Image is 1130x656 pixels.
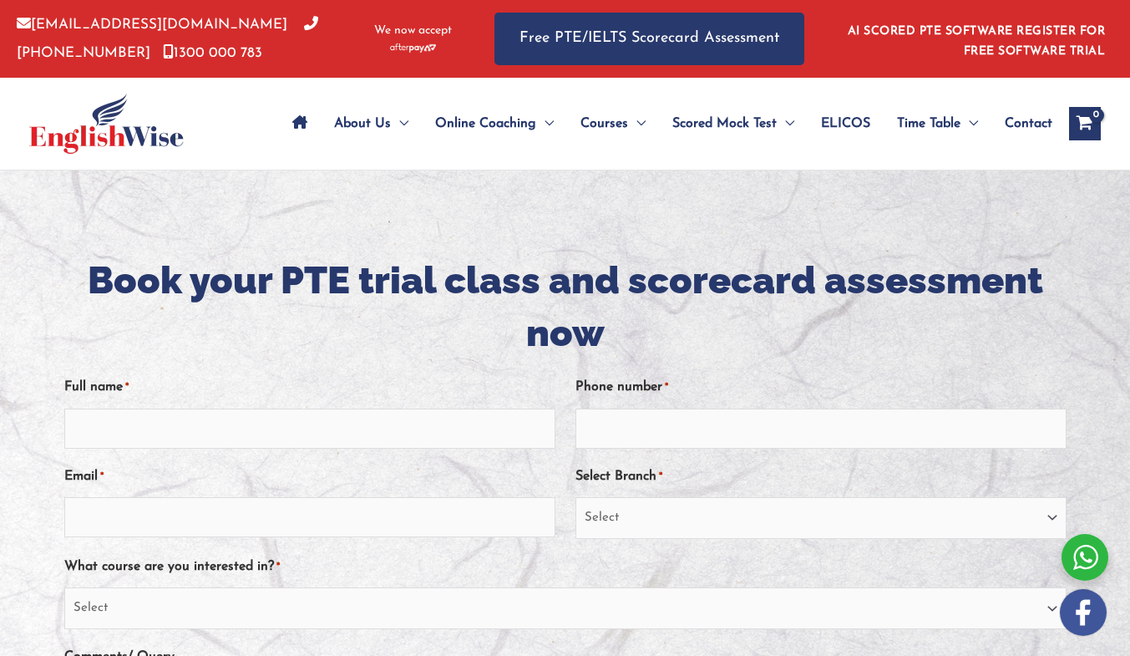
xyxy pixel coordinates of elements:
[334,94,391,153] span: About Us
[991,94,1052,153] a: Contact
[672,94,777,153] span: Scored Mock Test
[17,18,287,32] a: [EMAIL_ADDRESS][DOMAIN_NAME]
[575,374,668,401] label: Phone number
[848,25,1106,58] a: AI SCORED PTE SOFTWARE REGISTER FOR FREE SOFTWARE TRIAL
[64,463,104,491] label: Email
[960,94,978,153] span: Menu Toggle
[494,13,804,65] a: Free PTE/IELTS Scorecard Assessment
[567,94,659,153] a: CoursesMenu Toggle
[659,94,808,153] a: Scored Mock TestMenu Toggle
[808,94,884,153] a: ELICOS
[628,94,646,153] span: Menu Toggle
[884,94,991,153] a: Time TableMenu Toggle
[422,94,567,153] a: Online CoachingMenu Toggle
[374,23,452,39] span: We now accept
[435,94,536,153] span: Online Coaching
[821,94,870,153] span: ELICOS
[536,94,554,153] span: Menu Toggle
[279,94,1052,153] nav: Site Navigation: Main Menu
[1060,589,1107,636] img: white-facebook.png
[29,94,184,154] img: cropped-ew-logo
[390,43,436,53] img: Afterpay-Logo
[321,94,422,153] a: About UsMenu Toggle
[17,18,318,59] a: [PHONE_NUMBER]
[575,463,662,491] label: Select Branch
[1005,94,1052,153] span: Contact
[163,46,262,60] a: 1300 000 783
[391,94,408,153] span: Menu Toggle
[64,254,1067,359] h1: Book your PTE trial class and scorecard assessment now
[777,94,794,153] span: Menu Toggle
[580,94,628,153] span: Courses
[838,12,1113,66] aside: Header Widget 1
[64,374,129,401] label: Full name
[64,553,280,581] label: What course are you interested in?
[897,94,960,153] span: Time Table
[1069,107,1101,140] a: View Shopping Cart, empty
